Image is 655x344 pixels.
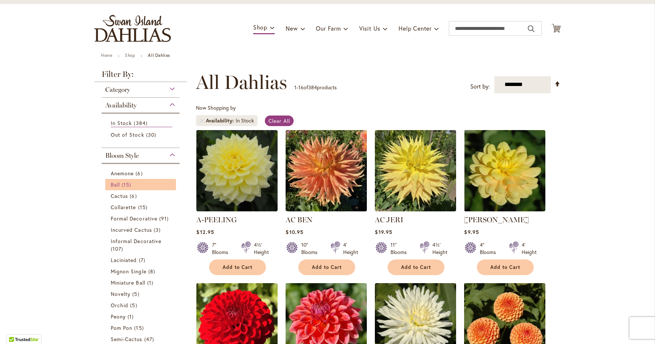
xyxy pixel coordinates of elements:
div: In Stock [236,117,254,124]
span: Add to Cart [401,264,431,270]
a: Miniature Ball 1 [111,279,172,286]
span: Miniature Ball [111,279,145,286]
p: - of products [294,82,337,93]
span: 5 [130,301,139,309]
span: $19.95 [375,228,392,235]
span: 384 [134,119,149,127]
span: Add to Cart [490,264,520,270]
span: 3 [154,226,162,234]
div: 4½' Height [254,241,269,256]
span: Add to Cart [223,264,252,270]
span: $12.95 [196,228,214,235]
a: Formal Decorative 91 [111,215,172,222]
button: Add to Cart [477,259,534,275]
span: 15 [122,181,133,188]
span: Bloom Style [105,152,139,160]
span: 15 [138,203,149,211]
span: 91 [159,215,170,222]
span: 384 [308,84,317,91]
span: 1 [294,84,297,91]
div: 4½' Height [432,241,447,256]
span: Clear All [268,117,290,124]
a: Ball 15 [111,181,172,188]
span: 30 [146,131,158,138]
span: 1 [147,279,155,286]
a: Home [101,52,112,58]
a: Peony 1 [111,313,172,320]
a: Anemone 6 [111,169,172,177]
div: 4" Blooms [480,241,500,256]
img: A-Peeling [196,130,278,211]
span: Pom Pon [111,324,132,331]
span: 7 [139,256,147,264]
span: Add to Cart [312,264,342,270]
button: Add to Cart [298,259,355,275]
span: 47 [144,335,156,343]
span: Collarette [111,204,136,211]
span: $10.95 [286,228,303,235]
span: Ball [111,181,120,188]
strong: Filter By: [94,70,187,82]
span: New [286,24,298,32]
a: Laciniated 7 [111,256,172,264]
span: 6 [136,169,144,177]
a: store logo [94,15,171,42]
a: Shop [125,52,135,58]
span: Peony [111,313,126,320]
a: Clear All [265,116,294,126]
span: $9.95 [464,228,479,235]
span: Orchid [111,302,128,309]
span: Availability [206,117,236,124]
span: Formal Decorative [111,215,157,222]
span: Anemone [111,170,134,177]
strong: All Dahlias [148,52,170,58]
div: 10" Blooms [301,241,322,256]
a: Incurved Cactus 3 [111,226,172,234]
button: Add to Cart [209,259,266,275]
img: AC Jeri [375,130,456,211]
a: [PERSON_NAME] [464,215,529,224]
a: AC JERI [375,215,403,224]
div: 7" Blooms [212,241,232,256]
span: Informal Decorative [111,238,161,245]
button: Add to Cart [388,259,444,275]
a: AC BEN [286,215,313,224]
a: Pom Pon 15 [111,324,172,332]
span: In Stock [111,120,132,126]
a: AC BEN [286,206,367,213]
span: 1 [128,313,136,320]
img: AC BEN [286,130,367,211]
a: In Stock 384 [111,119,172,127]
img: AHOY MATEY [464,130,545,211]
span: Help Center [399,24,432,32]
span: Category [105,86,130,94]
label: Sort by: [470,80,490,93]
div: 4' Height [522,241,537,256]
span: Shop [253,23,267,31]
a: Novelty 5 [111,290,172,298]
a: Out of Stock 30 [111,131,172,138]
span: 16 [298,84,303,91]
span: Incurved Cactus [111,226,152,233]
a: AC Jeri [375,206,456,213]
a: Informal Decorative 107 [111,237,172,253]
span: Semi-Cactus [111,336,142,343]
a: Mignon Single 8 [111,267,172,275]
span: 5 [132,290,141,298]
span: 6 [130,192,138,200]
span: Laciniated [111,257,137,263]
span: All Dahlias [196,71,287,93]
span: 8 [148,267,157,275]
span: Our Farm [316,24,341,32]
a: AHOY MATEY [464,206,545,213]
span: Cactus [111,192,128,199]
div: 11" Blooms [391,241,411,256]
span: Availability [105,101,137,109]
a: Collarette 15 [111,203,172,211]
a: A-PEELING [196,215,237,224]
a: Remove Availability In Stock [200,118,204,123]
div: 4' Height [343,241,358,256]
span: Mignon Single [111,268,146,275]
a: Semi-Cactus 47 [111,335,172,343]
span: Out of Stock [111,131,144,138]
